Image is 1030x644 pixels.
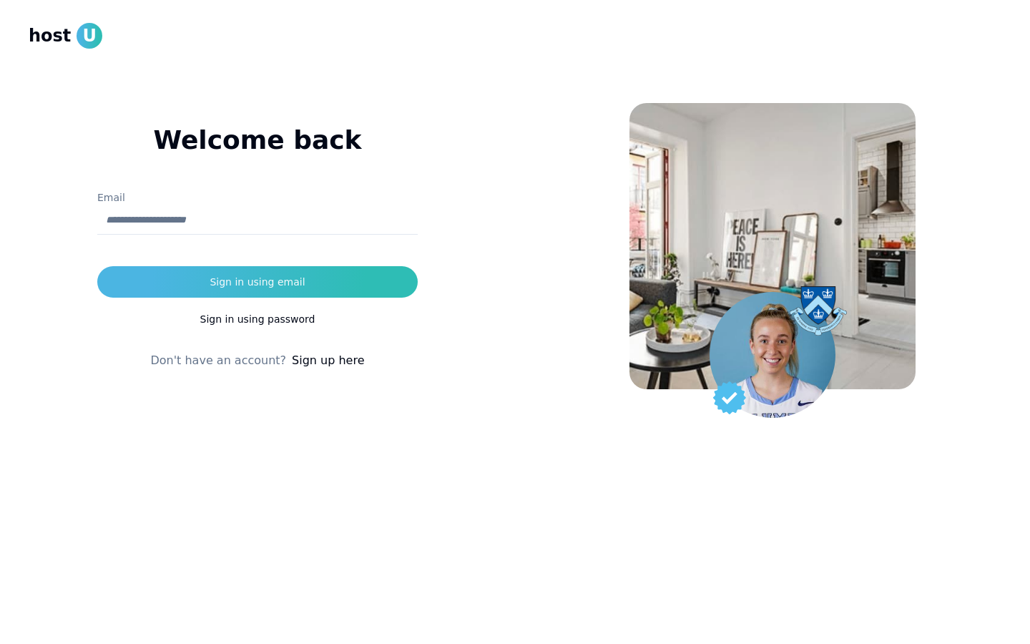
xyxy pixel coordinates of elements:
a: Sign up here [292,352,364,369]
img: Student [710,292,835,418]
img: Columbia university [790,286,847,336]
img: House Background [629,103,916,389]
div: Sign in using email [210,275,305,289]
h1: Welcome back [97,126,418,155]
span: host [29,24,71,47]
a: hostU [29,23,102,49]
label: Email [97,192,125,203]
button: Sign in using password [97,303,418,335]
button: Sign in using email [97,266,418,298]
span: Don't have an account? [150,352,286,369]
span: U [77,23,102,49]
